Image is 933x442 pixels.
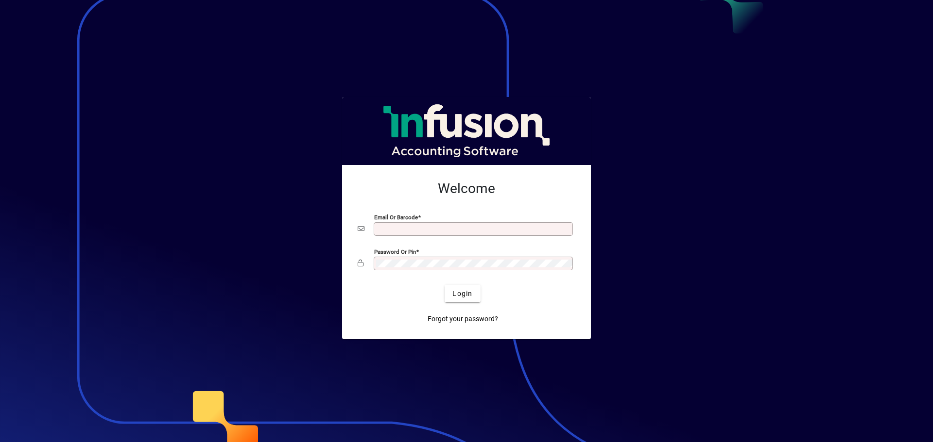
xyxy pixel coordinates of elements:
[428,314,498,324] span: Forgot your password?
[374,248,416,255] mat-label: Password or Pin
[452,289,472,299] span: Login
[445,285,480,302] button: Login
[358,180,575,197] h2: Welcome
[424,310,502,327] a: Forgot your password?
[374,214,418,221] mat-label: Email or Barcode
